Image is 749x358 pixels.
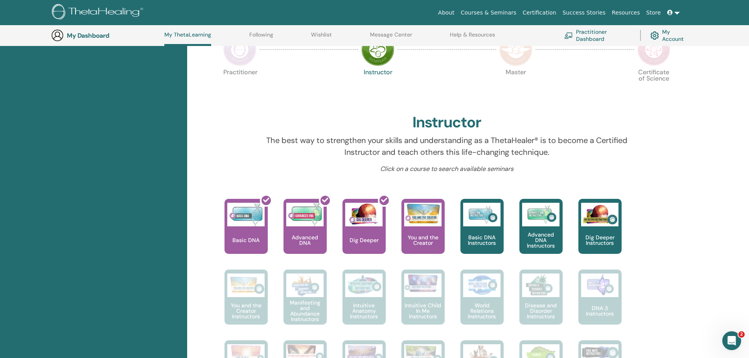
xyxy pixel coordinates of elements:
[519,303,563,319] p: Disease and Disorder Instructors
[164,31,211,46] a: My ThetaLearning
[401,270,445,340] a: Intuitive Child In Me Instructors Intuitive Child In Me Instructors
[370,31,412,44] a: Message Center
[522,274,559,297] img: Disease and Disorder Instructors
[51,29,64,42] img: generic-user-icon.jpg
[67,32,145,39] h3: My Dashboard
[581,203,618,226] img: Dig Deeper Instructors
[637,33,670,66] img: Certificate of Science
[519,199,563,270] a: Advanced DNA Instructors Advanced DNA Instructors
[401,303,445,319] p: Intuitive Child In Me Instructors
[460,303,504,319] p: World Relations Instructors
[404,203,442,224] img: You and the Creator
[519,6,559,20] a: Certification
[581,274,618,297] img: DNA 3 Instructors
[412,114,481,132] h2: Instructor
[225,270,268,340] a: You and the Creator Instructors You and the Creator Instructors
[286,203,324,226] img: Advanced DNA
[460,199,504,270] a: Basic DNA Instructors Basic DNA Instructors
[578,199,622,270] a: Dig Deeper Instructors Dig Deeper Instructors
[722,331,741,350] iframe: Intercom live chat
[345,274,383,297] img: Intuitive Anatomy Instructors
[650,29,659,42] img: cog.svg
[460,270,504,340] a: World Relations Instructors World Relations Instructors
[249,31,273,44] a: Following
[361,33,394,66] img: Instructor
[450,31,495,44] a: Help & Resources
[458,6,520,20] a: Courses & Seminars
[435,6,457,20] a: About
[342,303,386,319] p: Intuitive Anatomy Instructors
[283,300,327,322] p: Manifesting and Abundance Instructors
[463,203,501,226] img: Basic DNA Instructors
[578,235,622,246] p: Dig Deeper Instructors
[401,235,445,246] p: You and the Creator
[499,33,532,66] img: Master
[499,69,532,102] p: Master
[311,31,332,44] a: Wishlist
[650,27,690,44] a: My Account
[519,232,563,248] p: Advanced DNA Instructors
[519,270,563,340] a: Disease and Disorder Instructors Disease and Disorder Instructors
[283,235,327,246] p: Advanced DNA
[259,134,635,158] p: The best way to strengthen your skills and understanding as a ThetaHealer® is to become a Certifi...
[643,6,664,20] a: Store
[342,270,386,340] a: Intuitive Anatomy Instructors Intuitive Anatomy Instructors
[361,69,394,102] p: Instructor
[463,274,501,297] img: World Relations Instructors
[286,274,324,297] img: Manifesting and Abundance Instructors
[52,4,146,22] img: logo.png
[342,199,386,270] a: Dig Deeper Dig Deeper
[225,303,268,319] p: You and the Creator Instructors
[283,199,327,270] a: Advanced DNA Advanced DNA
[578,305,622,316] p: DNA 3 Instructors
[227,203,265,226] img: Basic DNA
[460,235,504,246] p: Basic DNA Instructors
[223,69,256,102] p: Practitioner
[401,199,445,270] a: You and the Creator You and the Creator
[259,164,635,174] p: Click on a course to search available seminars
[609,6,643,20] a: Resources
[522,203,559,226] img: Advanced DNA Instructors
[738,331,745,338] span: 2
[564,32,573,39] img: chalkboard-teacher.svg
[223,33,256,66] img: Practitioner
[578,270,622,340] a: DNA 3 Instructors DNA 3 Instructors
[345,203,383,226] img: Dig Deeper
[559,6,609,20] a: Success Stories
[225,199,268,270] a: Basic DNA Basic DNA
[283,270,327,340] a: Manifesting and Abundance Instructors Manifesting and Abundance Instructors
[346,237,382,243] p: Dig Deeper
[564,27,631,44] a: Practitioner Dashboard
[404,274,442,293] img: Intuitive Child In Me Instructors
[227,274,265,297] img: You and the Creator Instructors
[637,69,670,102] p: Certificate of Science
